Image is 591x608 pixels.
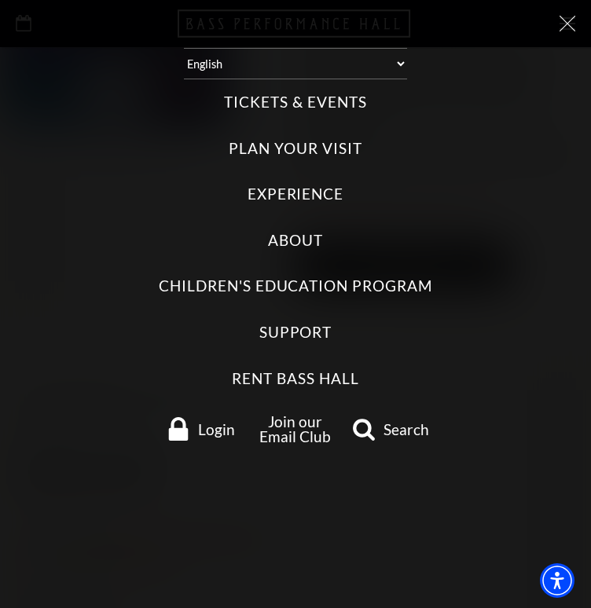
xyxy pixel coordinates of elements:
span: Login [198,422,235,437]
a: search [343,417,437,441]
label: Tickets & Events [224,92,366,113]
a: Login [154,417,248,441]
label: Rent Bass Hall [232,368,358,390]
span: Search [384,422,429,437]
label: About [268,230,323,251]
label: Experience [248,184,344,205]
a: Join our Email Club [259,412,331,445]
label: Children's Education Program [159,276,432,297]
label: Plan Your Visit [229,138,362,159]
label: Support [259,322,332,343]
select: Select: [184,48,408,79]
div: Accessibility Menu [540,563,574,598]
